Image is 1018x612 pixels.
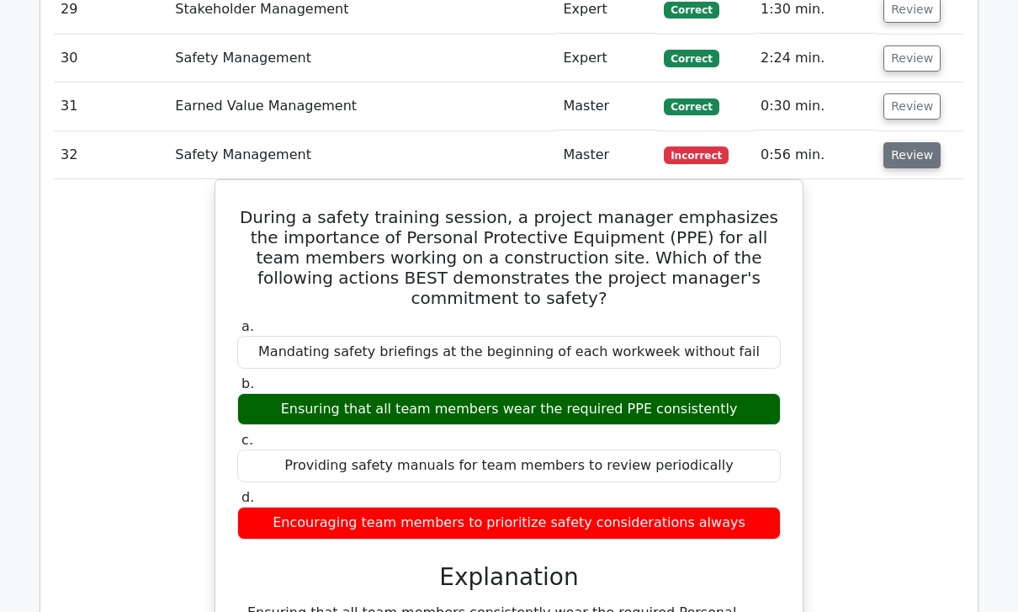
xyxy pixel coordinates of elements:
[237,336,781,369] div: Mandating safety briefings at the beginning of each workweek without fail
[664,146,729,163] span: Incorrect
[664,98,718,115] span: Correct
[664,50,718,67] span: Correct
[241,375,254,391] span: b.
[168,35,556,82] td: Safety Management
[54,131,168,179] td: 32
[241,432,253,448] span: c.
[883,142,941,168] button: Review
[556,131,657,179] td: Master
[54,82,168,130] td: 31
[754,131,877,179] td: 0:56 min.
[664,2,718,19] span: Correct
[168,82,556,130] td: Earned Value Management
[168,131,556,179] td: Safety Management
[241,489,254,505] span: d.
[556,35,657,82] td: Expert
[883,45,941,72] button: Review
[237,507,781,540] div: Encouraging team members to prioritize safety considerations always
[237,393,781,426] div: Ensuring that all team members wear the required PPE consistently
[237,450,781,482] div: Providing safety manuals for team members to review periodically
[54,35,168,82] td: 30
[754,82,877,130] td: 0:30 min.
[883,93,941,120] button: Review
[754,35,877,82] td: 2:24 min.
[247,563,771,592] h3: Explanation
[241,318,254,334] span: a.
[556,82,657,130] td: Master
[236,207,782,308] h5: During a safety training session, a project manager emphasizes the importance of Personal Protect...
